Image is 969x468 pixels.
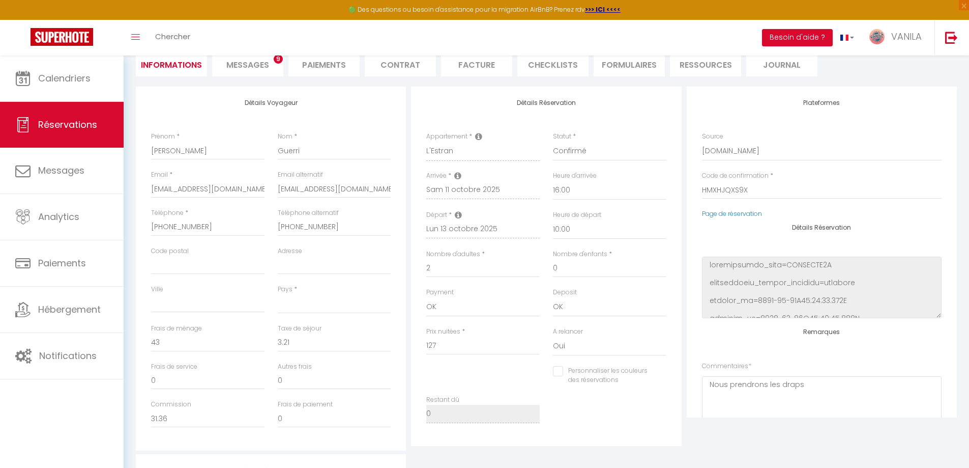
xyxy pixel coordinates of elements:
label: Email alternatif [278,170,323,180]
label: Nombre d'enfants [553,250,607,259]
span: 9 [274,54,283,64]
label: Statut [553,132,571,142]
li: FORMULAIRES [594,51,665,76]
span: Messages [38,164,84,177]
h4: Détails Voyageur [151,99,391,106]
label: Adresse [278,246,302,256]
label: Code de confirmation [702,171,769,181]
li: Paiements [288,51,360,76]
label: Restant dû [426,395,459,405]
label: A relancer [553,327,583,337]
img: logout [945,31,958,44]
label: Prénom [151,132,175,142]
label: Ville [151,285,163,294]
label: Heure d'arrivée [553,171,597,181]
h4: Détails Réservation [426,99,666,106]
span: Hébergement [38,303,101,316]
h4: Détails Réservation [702,224,942,231]
a: >>> ICI <<<< [585,5,621,14]
label: Frais de ménage [151,324,202,334]
label: Frais de service [151,362,197,372]
li: Journal [746,51,817,76]
li: Ressources [670,51,741,76]
label: Téléphone alternatif [278,208,339,218]
a: ... VANILA [862,20,934,56]
h4: Remarques [702,328,942,336]
label: Source [702,132,723,142]
label: Nom [278,132,292,142]
label: Appartement [426,132,467,142]
li: Facture [441,51,512,76]
span: Calendriers [38,72,91,85]
label: Taxe de séjour [278,324,321,334]
label: Deposit [553,288,577,297]
a: Page de réservation [702,209,762,218]
label: Commentaires [702,362,751,371]
label: Autres frais [278,362,312,372]
label: Téléphone [151,208,184,218]
label: Nombre d'adultes [426,250,480,259]
span: Paiements [38,257,86,269]
label: Commission [151,400,191,409]
span: Analytics [38,210,79,223]
label: Email [151,170,168,180]
li: Contrat [365,51,436,76]
li: Informations [136,51,207,76]
span: Chercher [155,31,190,42]
label: Payment [426,288,454,297]
img: Super Booking [31,28,93,46]
label: Arrivée [426,171,447,181]
h4: Plateformes [702,99,942,106]
label: Départ [426,210,447,220]
span: Messages [226,59,269,71]
span: VANILA [891,30,922,43]
label: Frais de paiement [278,400,333,409]
span: Réservations [38,118,97,131]
li: CHECKLISTS [517,51,589,76]
img: ... [869,29,885,44]
a: Chercher [148,20,198,56]
label: Pays [278,285,292,294]
span: Notifications [39,349,97,362]
label: Code postal [151,246,189,256]
label: Heure de départ [553,210,601,220]
button: Besoin d'aide ? [762,29,833,46]
label: Prix nuitées [426,327,460,337]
